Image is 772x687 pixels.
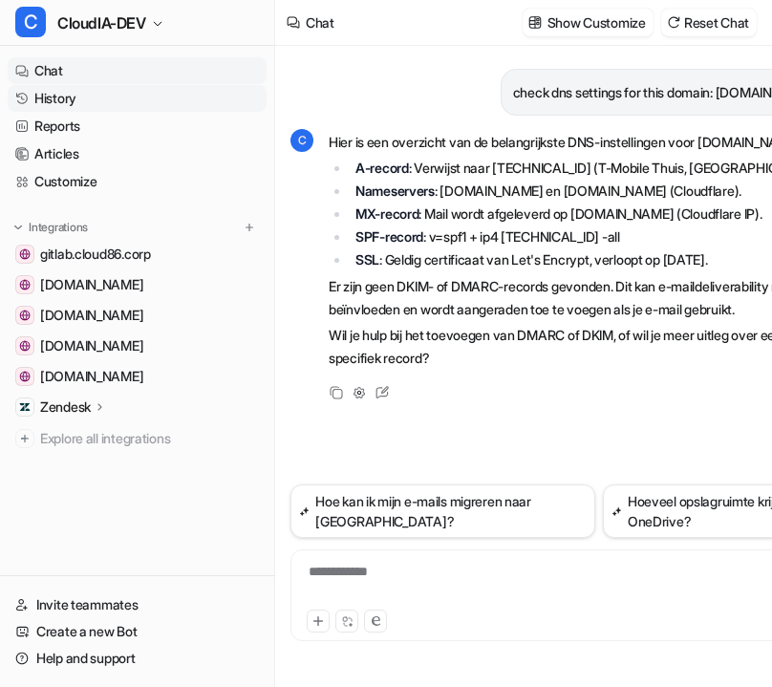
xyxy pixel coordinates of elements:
a: Explore all integrations [8,425,267,452]
a: Articles [8,140,267,167]
a: Create a new Bot [8,618,267,645]
strong: MX-record [355,205,418,222]
img: gitlab.cloud86.corp [19,248,31,260]
a: check86.nl[DOMAIN_NAME] [8,333,267,359]
img: menu_add.svg [243,221,256,234]
strong: SPF-record [355,228,423,245]
img: explore all integrations [15,429,34,448]
img: cloud86.io [19,279,31,290]
a: History [8,85,267,112]
img: reset [667,15,680,30]
strong: SSL [355,251,379,268]
img: docs.litespeedtech.com [19,310,31,321]
span: [DOMAIN_NAME] [40,306,143,325]
span: C [290,129,313,152]
a: Help and support [8,645,267,672]
span: CloudIA-DEV [57,10,146,36]
img: check86.nl [19,340,31,352]
img: expand menu [11,221,25,234]
button: Show Customize [523,9,654,36]
a: support.wix.com[DOMAIN_NAME] [8,363,267,390]
span: [DOMAIN_NAME] [40,336,143,355]
button: Reset Chat [661,9,757,36]
img: customize [528,15,542,30]
span: gitlab.cloud86.corp [40,245,151,264]
img: Zendesk [19,401,31,413]
a: Invite teammates [8,591,267,618]
button: Hoe kan ik mijn e-mails migreren naar [GEOGRAPHIC_DATA]? [290,484,595,538]
div: Chat [306,12,334,32]
a: Reports [8,113,267,140]
span: Explore all integrations [40,423,259,454]
p: Zendesk [40,397,91,417]
a: cloud86.io[DOMAIN_NAME] [8,271,267,298]
a: Customize [8,168,267,195]
img: support.wix.com [19,371,31,382]
span: [DOMAIN_NAME] [40,367,143,386]
strong: Nameservers [355,182,435,199]
span: C [15,7,46,37]
p: Integrations [29,220,88,235]
button: Integrations [8,218,94,237]
a: Chat [8,57,267,84]
p: Show Customize [547,12,646,32]
a: docs.litespeedtech.com[DOMAIN_NAME] [8,302,267,329]
strong: A-record [355,160,409,176]
a: gitlab.cloud86.corpgitlab.cloud86.corp [8,241,267,268]
span: [DOMAIN_NAME] [40,275,143,294]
